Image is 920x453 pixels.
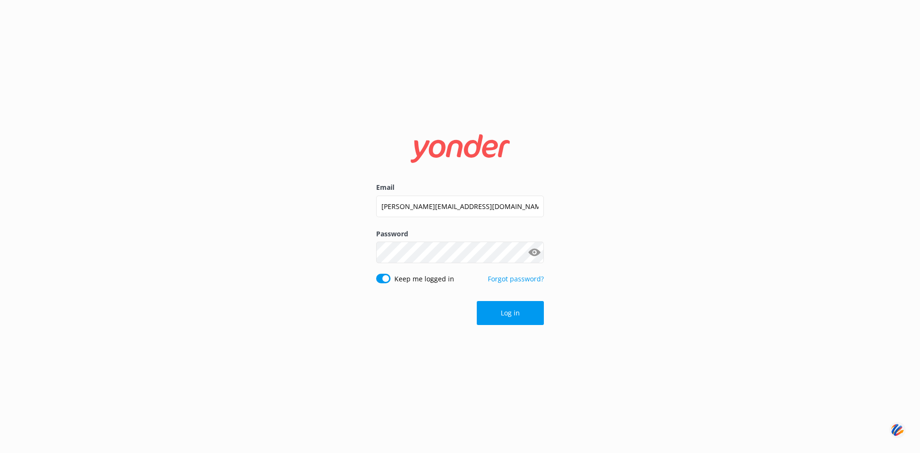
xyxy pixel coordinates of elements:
label: Keep me logged in [394,274,454,284]
button: Show password [525,243,544,262]
input: user@emailaddress.com [376,196,544,217]
button: Log in [477,301,544,325]
label: Email [376,182,544,193]
a: Forgot password? [488,274,544,283]
img: svg+xml;base64,PHN2ZyB3aWR0aD0iNDQiIGhlaWdodD0iNDQiIHZpZXdCb3g9IjAgMCA0NCA0NCIgZmlsbD0ibm9uZSIgeG... [889,421,906,439]
label: Password [376,229,544,239]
